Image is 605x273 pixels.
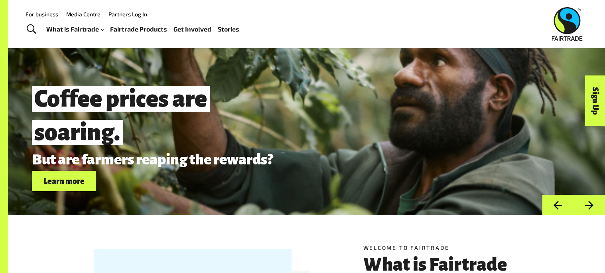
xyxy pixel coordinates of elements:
[32,86,210,145] span: Coffee prices are soaring.
[32,152,488,168] p: But are farmers reaping the rewards?
[552,7,583,41] img: Fairtrade Australia New Zealand logo
[173,24,211,35] a: Get Involved
[363,243,520,252] h5: Welcome to Fairtrade
[66,11,101,18] a: Media Centre
[542,195,573,215] button: Previous
[22,20,41,40] a: Toggle Search
[573,195,605,215] button: Next
[32,171,96,191] a: Learn more
[26,11,58,18] a: For business
[108,11,147,18] a: Partners Log In
[218,24,239,35] a: Stories
[46,24,104,35] a: What is Fairtrade
[110,24,167,35] a: Fairtrade Products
